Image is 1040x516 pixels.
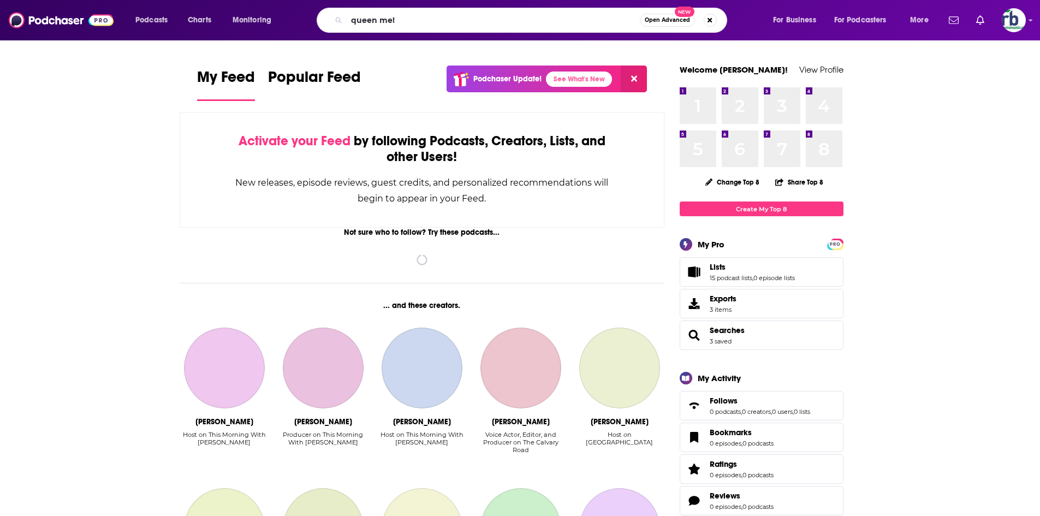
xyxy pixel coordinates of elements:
[680,486,843,515] span: Reviews
[180,301,665,310] div: ... and these creators.
[225,11,286,29] button: open menu
[239,133,350,149] span: Activate your Feed
[773,13,816,28] span: For Business
[480,328,561,408] a: Daniel Cuneo
[710,408,741,416] a: 0 podcasts
[181,11,218,29] a: Charts
[680,423,843,452] span: Bookmarks
[327,8,738,33] div: Search podcasts, credits, & more...
[645,17,690,23] span: Open Advanced
[742,503,774,511] a: 0 podcasts
[574,431,664,446] div: Host on [GEOGRAPHIC_DATA]
[476,431,566,454] div: Voice Actor, Editor, and Producer on The Calvary Road
[180,431,270,446] div: Host on This Morning With [PERSON_NAME]
[742,471,774,479] a: 0 podcasts
[827,11,902,29] button: open menu
[377,431,467,454] div: Host on This Morning With Gordon Deal
[710,471,741,479] a: 0 episodes
[710,262,726,272] span: Lists
[710,294,736,304] span: Exports
[680,257,843,287] span: Lists
[710,491,774,501] a: Reviews
[640,14,695,27] button: Open AdvancedNew
[680,289,843,318] a: Exports
[944,11,963,29] a: Show notifications dropdown
[794,408,810,416] a: 0 lists
[180,431,270,454] div: Host on This Morning With Gordon Deal
[710,325,745,335] a: Searches
[184,328,265,408] a: Jennifer Kushinka
[680,454,843,484] span: Ratings
[699,175,766,189] button: Change Top 8
[742,440,774,447] a: 0 podcasts
[235,133,610,165] div: by following Podcasts, Creators, Lists, and other Users!
[283,328,364,408] a: Mike Gavin
[9,10,114,31] img: Podchaser - Follow, Share and Rate Podcasts
[710,337,732,345] a: 3 saved
[680,321,843,350] span: Searches
[775,171,824,193] button: Share Top 8
[710,396,810,406] a: Follows
[698,239,724,250] div: My Pro
[476,431,566,454] div: Voice Actor, Editor, and Producer on The Calvary Road
[197,68,255,93] span: My Feed
[574,431,664,454] div: Host on The Calvary Road
[710,459,737,469] span: Ratings
[377,431,467,446] div: Host on This Morning With [PERSON_NAME]
[579,328,660,408] a: Sam Allen
[393,417,451,426] div: Gordon Deal
[771,408,772,416] span: ,
[698,373,741,383] div: My Activity
[710,396,738,406] span: Follows
[684,398,705,413] a: Follows
[684,430,705,445] a: Bookmarks
[710,459,774,469] a: Ratings
[710,306,736,313] span: 3 items
[741,408,742,416] span: ,
[741,471,742,479] span: ,
[188,13,211,28] span: Charts
[197,68,255,101] a: My Feed
[742,408,771,416] a: 0 creators
[710,428,774,437] a: Bookmarks
[902,11,942,29] button: open menu
[680,391,843,420] span: Follows
[675,7,694,17] span: New
[910,13,929,28] span: More
[834,13,887,28] span: For Podcasters
[753,274,795,282] a: 0 episode lists
[382,328,462,408] a: Gordon Deal
[180,228,665,237] div: Not sure who to follow? Try these podcasts...
[793,408,794,416] span: ,
[278,431,368,454] div: Producer on This Morning With Gordon Deal
[128,11,182,29] button: open menu
[233,13,271,28] span: Monitoring
[972,11,989,29] a: Show notifications dropdown
[268,68,361,101] a: Popular Feed
[268,68,361,93] span: Popular Feed
[680,64,788,75] a: Welcome [PERSON_NAME]!
[1002,8,1026,32] img: User Profile
[492,417,550,426] div: Daniel Cuneo
[546,72,612,87] a: See What's New
[710,503,741,511] a: 0 episodes
[294,417,352,426] div: Mike Gavin
[1002,8,1026,32] button: Show profile menu
[829,240,842,248] span: PRO
[680,201,843,216] a: Create My Top 8
[710,440,741,447] a: 0 episodes
[710,262,795,272] a: Lists
[684,296,705,311] span: Exports
[710,274,752,282] a: 15 podcast lists
[195,417,253,426] div: Jennifer Kushinka
[741,440,742,447] span: ,
[752,274,753,282] span: ,
[741,503,742,511] span: ,
[710,491,740,501] span: Reviews
[765,11,830,29] button: open menu
[799,64,843,75] a: View Profile
[347,11,640,29] input: Search podcasts, credits, & more...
